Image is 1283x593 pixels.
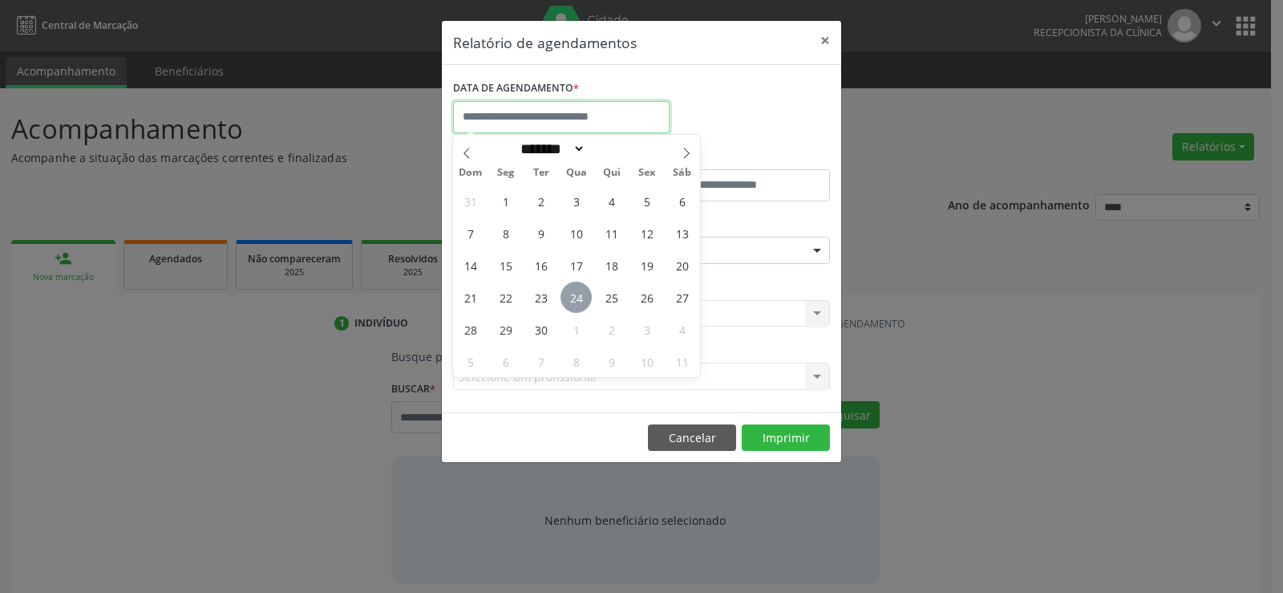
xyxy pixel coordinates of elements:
span: Outubro 7, 2025 [525,346,557,377]
span: Setembro 9, 2025 [525,217,557,249]
span: Setembro 26, 2025 [631,282,662,313]
span: Setembro 1, 2025 [490,185,521,217]
span: Setembro 30, 2025 [525,314,557,345]
label: DATA DE AGENDAMENTO [453,76,579,101]
span: Setembro 17, 2025 [561,250,592,281]
input: Year [585,140,638,157]
span: Setembro 8, 2025 [490,217,521,249]
span: Setembro 7, 2025 [455,217,486,249]
span: Setembro 27, 2025 [666,282,698,313]
span: Outubro 5, 2025 [455,346,486,377]
select: Month [515,140,585,157]
span: Setembro 12, 2025 [631,217,662,249]
span: Outubro 4, 2025 [666,314,698,345]
span: Outubro 3, 2025 [631,314,662,345]
span: Outubro 6, 2025 [490,346,521,377]
span: Setembro 25, 2025 [596,282,627,313]
span: Outubro 11, 2025 [666,346,698,377]
span: Setembro 24, 2025 [561,282,592,313]
span: Setembro 16, 2025 [525,250,557,281]
span: Setembro 3, 2025 [561,185,592,217]
span: Setembro 23, 2025 [525,282,557,313]
span: Setembro 6, 2025 [666,185,698,217]
h5: Relatório de agendamentos [453,32,637,53]
span: Seg [488,168,524,178]
button: Close [809,21,841,60]
span: Setembro 4, 2025 [596,185,627,217]
span: Sáb [665,168,700,178]
span: Setembro 14, 2025 [455,250,486,281]
button: Imprimir [742,424,830,452]
span: Setembro 19, 2025 [631,250,662,281]
label: ATÉ [646,144,830,169]
span: Setembro 28, 2025 [455,314,486,345]
span: Agosto 31, 2025 [455,185,486,217]
span: Setembro 20, 2025 [666,250,698,281]
span: Outubro 9, 2025 [596,346,627,377]
span: Ter [524,168,559,178]
span: Setembro 15, 2025 [490,250,521,281]
span: Qua [559,168,594,178]
span: Outubro 10, 2025 [631,346,662,377]
span: Setembro 2, 2025 [525,185,557,217]
span: Outubro 2, 2025 [596,314,627,345]
span: Sex [629,168,665,178]
span: Dom [453,168,488,178]
span: Setembro 10, 2025 [561,217,592,249]
span: Setembro 29, 2025 [490,314,521,345]
span: Setembro 11, 2025 [596,217,627,249]
span: Setembro 18, 2025 [596,250,627,281]
span: Qui [594,168,629,178]
span: Setembro 22, 2025 [490,282,521,313]
span: Setembro 21, 2025 [455,282,486,313]
button: Cancelar [648,424,736,452]
span: Setembro 13, 2025 [666,217,698,249]
span: Outubro 8, 2025 [561,346,592,377]
span: Setembro 5, 2025 [631,185,662,217]
span: Outubro 1, 2025 [561,314,592,345]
